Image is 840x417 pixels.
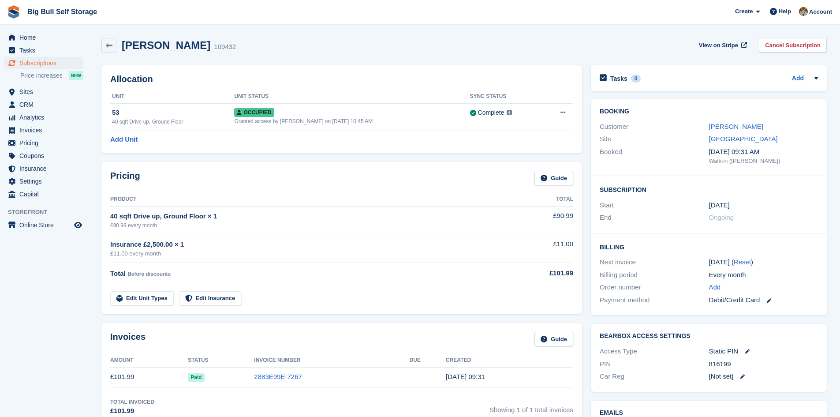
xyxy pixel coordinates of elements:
h2: Subscription [600,185,818,194]
div: Next invoice [600,257,709,267]
th: Total [502,192,573,207]
div: [DATE] 09:31 AM [709,147,818,157]
span: Settings [19,175,72,188]
a: Cancel Subscription [759,38,827,53]
img: icon-info-grey-7440780725fd019a000dd9b08b2336e03edf1995a4989e88bcd33f0948082b44.svg [507,110,512,115]
div: Billing period [600,270,709,280]
a: Add Unit [110,135,138,145]
th: Amount [110,353,188,368]
time: 2025-09-22 00:00:00 UTC [709,200,730,210]
th: Unit [110,90,234,104]
div: End [600,213,709,223]
a: [PERSON_NAME] [709,123,763,130]
td: £11.00 [502,234,573,263]
a: menu [4,111,83,124]
a: 2883E99E-7267 [254,373,302,380]
span: Analytics [19,111,72,124]
div: 816199 [709,359,818,369]
span: Capital [19,188,72,200]
span: Ongoing [709,214,734,221]
div: NEW [69,71,83,80]
div: Site [600,134,709,144]
h2: Allocation [110,74,573,84]
span: CRM [19,98,72,111]
span: Help [779,7,791,16]
span: View on Stripe [699,41,738,50]
a: Guide [534,332,573,346]
a: menu [4,175,83,188]
span: Sites [19,86,72,98]
h2: Billing [600,242,818,251]
span: Tasks [19,44,72,56]
div: Insurance £2,500.00 × 1 [110,240,502,250]
div: £101.99 [502,268,573,278]
h2: Emails [600,409,818,417]
div: £90.99 every month [110,222,502,229]
a: Add [709,282,721,293]
th: Sync Status [470,90,542,104]
span: Online Store [19,219,72,231]
div: Total Invoiced [110,398,154,406]
a: Edit Unit Types [110,291,174,306]
span: Home [19,31,72,44]
h2: Invoices [110,332,146,346]
h2: BearBox Access Settings [600,333,818,340]
span: Paid [188,373,204,382]
a: menu [4,162,83,175]
th: Created [446,353,573,368]
a: Preview store [73,220,83,230]
a: menu [4,44,83,56]
div: Every month [709,270,818,280]
a: menu [4,31,83,44]
img: stora-icon-8386f47178a22dfd0bd8f6a31ec36ba5ce8667c1dd55bd0f319d3a0aa187defe.svg [7,5,20,19]
span: Subscriptions [19,57,72,69]
a: View on Stripe [695,38,749,53]
span: Create [735,7,753,16]
span: Coupons [19,150,72,162]
a: [GEOGRAPHIC_DATA] [709,135,778,143]
a: menu [4,150,83,162]
a: Edit Insurance [179,291,242,306]
div: Access Type [600,346,709,357]
h2: Pricing [110,171,140,185]
th: Due [410,353,446,368]
a: Price increases NEW [20,71,83,80]
div: Payment method [600,295,709,305]
span: Occupied [234,108,274,117]
h2: Booking [600,108,818,115]
a: menu [4,188,83,200]
a: Reset [734,258,751,266]
a: menu [4,124,83,136]
div: Walk-in ([PERSON_NAME]) [709,157,818,165]
div: Customer [600,122,709,132]
th: Invoice Number [254,353,409,368]
div: Start [600,200,709,210]
img: Mike Llewellen Palmer [799,7,808,16]
time: 2025-09-22 08:31:14 UTC [446,373,485,380]
a: menu [4,219,83,231]
span: Insurance [19,162,72,175]
div: Granted access by [PERSON_NAME] on [DATE] 10:45 AM [234,117,470,125]
a: menu [4,86,83,98]
span: Before discounts [127,271,171,277]
a: menu [4,98,83,111]
a: menu [4,57,83,69]
div: Car Reg [600,372,709,382]
span: Price increases [20,71,63,80]
div: £101.99 [110,406,154,416]
h2: Tasks [610,75,627,83]
span: Storefront [8,208,88,217]
div: 40 sqft Drive up, Ground Floor [112,118,234,126]
div: 109432 [214,42,236,52]
div: [DATE] ( ) [709,257,818,267]
td: £90.99 [502,206,573,234]
div: Static PIN [709,346,818,357]
h2: [PERSON_NAME] [122,39,210,51]
th: Status [188,353,254,368]
a: Guide [534,171,573,185]
div: 0 [631,75,641,83]
div: £11.00 every month [110,249,502,258]
span: Showing 1 of 1 total invoices [489,398,573,416]
div: Complete [478,108,504,117]
span: Total [110,270,126,277]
